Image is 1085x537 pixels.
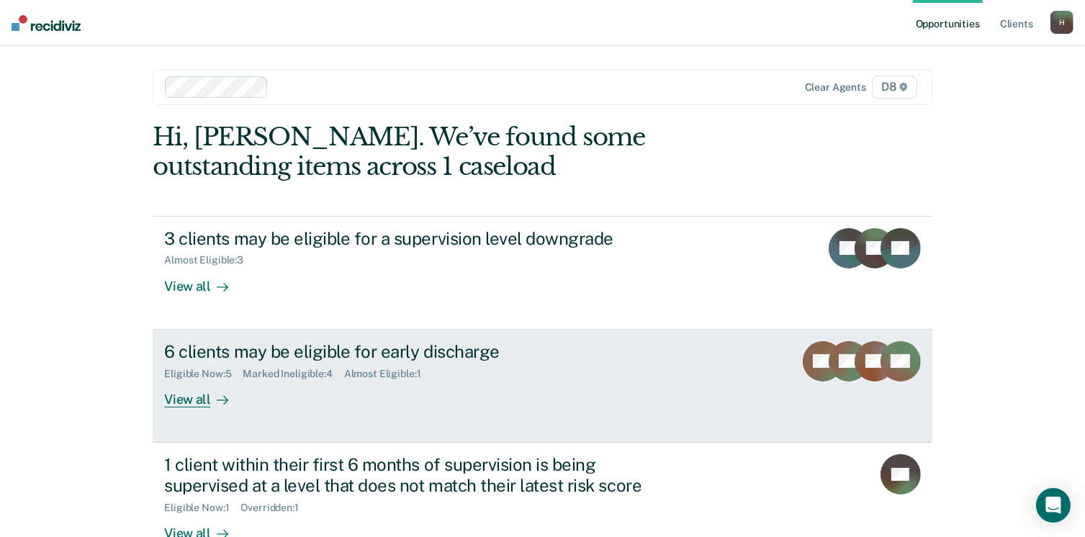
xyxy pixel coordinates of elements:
div: Eligible Now : 5 [164,368,243,380]
a: 3 clients may be eligible for a supervision level downgradeAlmost Eligible:3View all [153,216,932,330]
div: Overridden : 1 [240,502,310,514]
div: View all [164,266,245,294]
div: 6 clients may be eligible for early discharge [164,341,670,362]
span: D8 [872,76,917,99]
div: Almost Eligible : 1 [344,368,433,380]
div: Almost Eligible : 3 [164,254,255,266]
div: Hi, [PERSON_NAME]. We’ve found some outstanding items across 1 caseload [153,122,776,181]
div: Marked Ineligible : 4 [243,368,343,380]
div: Clear agents [805,81,866,94]
a: 6 clients may be eligible for early dischargeEligible Now:5Marked Ineligible:4Almost Eligible:1Vi... [153,330,932,443]
div: View all [164,379,245,407]
div: Open Intercom Messenger [1036,488,1071,523]
div: 3 clients may be eligible for a supervision level downgrade [164,228,670,249]
button: H [1050,11,1073,34]
div: 1 client within their first 6 months of supervision is being supervised at a level that does not ... [164,454,670,496]
img: Recidiviz [12,15,81,31]
div: Eligible Now : 1 [164,502,240,514]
